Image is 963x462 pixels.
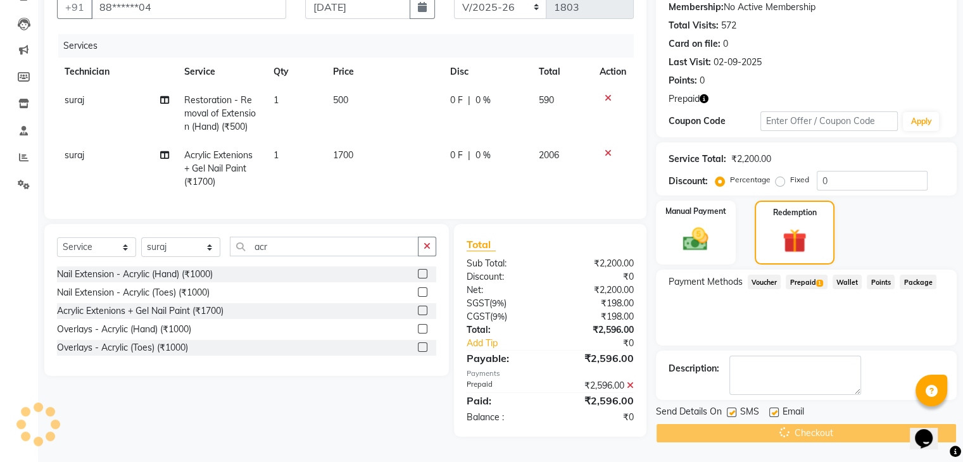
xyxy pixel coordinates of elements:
[531,58,591,86] th: Total
[457,310,550,323] div: ( )
[57,286,210,299] div: Nail Extension - Acrylic (Toes) (₹1000)
[467,368,634,379] div: Payments
[468,94,470,107] span: |
[669,362,719,375] div: Description:
[475,149,491,162] span: 0 %
[775,226,814,256] img: _gift.svg
[65,94,84,106] span: suraj
[550,323,643,337] div: ₹2,596.00
[493,311,505,322] span: 9%
[457,351,550,366] div: Payable:
[730,174,771,185] label: Percentage
[665,206,726,217] label: Manual Payment
[457,257,550,270] div: Sub Total:
[57,58,176,86] th: Technician
[550,351,643,366] div: ₹2,596.00
[721,19,736,32] div: 572
[274,149,279,161] span: 1
[467,297,489,309] span: SGST
[57,268,213,281] div: Nail Extension - Acrylic (Hand) (₹1000)
[57,341,188,354] div: Overlays - Acrylic (Toes) (₹1000)
[669,275,743,289] span: Payment Methods
[333,94,348,106] span: 500
[748,275,781,289] span: Voucher
[669,56,711,69] div: Last Visit:
[592,58,634,86] th: Action
[457,284,550,297] div: Net:
[450,149,463,162] span: 0 F
[550,284,643,297] div: ₹2,200.00
[550,411,643,424] div: ₹0
[740,405,759,421] span: SMS
[565,337,643,350] div: ₹0
[550,379,643,392] div: ₹2,596.00
[457,393,550,408] div: Paid:
[773,207,817,218] label: Redemption
[457,297,550,310] div: ( )
[790,174,809,185] label: Fixed
[786,275,827,289] span: Prepaid
[669,37,721,51] div: Card on file:
[910,411,950,449] iframe: chat widget
[550,297,643,310] div: ₹198.00
[468,149,470,162] span: |
[57,304,223,318] div: Acrylic Extenions + Gel Nail Paint (₹1700)
[669,115,760,128] div: Coupon Code
[539,149,559,161] span: 2006
[57,323,191,336] div: Overlays - Acrylic (Hand) (₹1000)
[669,153,726,166] div: Service Total:
[65,149,84,161] span: suraj
[669,74,697,87] div: Points:
[457,379,550,392] div: Prepaid
[457,411,550,424] div: Balance :
[443,58,532,86] th: Disc
[467,238,496,251] span: Total
[176,58,266,86] th: Service
[550,310,643,323] div: ₹198.00
[457,337,565,350] a: Add Tip
[457,323,550,337] div: Total:
[731,153,771,166] div: ₹2,200.00
[184,149,252,187] span: Acrylic Extenions + Gel Nail Paint (₹1700)
[669,92,700,106] span: Prepaid
[723,37,728,51] div: 0
[833,275,862,289] span: Wallet
[467,311,490,322] span: CGST
[450,94,463,107] span: 0 F
[903,112,939,131] button: Apply
[760,111,898,131] input: Enter Offer / Coupon Code
[266,58,325,86] th: Qty
[325,58,442,86] th: Price
[900,275,936,289] span: Package
[492,298,504,308] span: 9%
[669,175,708,188] div: Discount:
[550,393,643,408] div: ₹2,596.00
[475,94,491,107] span: 0 %
[669,1,724,14] div: Membership:
[675,225,716,254] img: _cash.svg
[669,1,944,14] div: No Active Membership
[58,34,643,58] div: Services
[230,237,419,256] input: Search or Scan
[550,270,643,284] div: ₹0
[714,56,762,69] div: 02-09-2025
[333,149,353,161] span: 1700
[669,19,719,32] div: Total Visits:
[783,405,804,421] span: Email
[550,257,643,270] div: ₹2,200.00
[867,275,895,289] span: Points
[700,74,705,87] div: 0
[274,94,279,106] span: 1
[656,405,722,421] span: Send Details On
[816,280,823,287] span: 1
[184,94,255,132] span: Restoration - Removal of Extension (Hand) (₹500)
[539,94,554,106] span: 590
[457,270,550,284] div: Discount:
